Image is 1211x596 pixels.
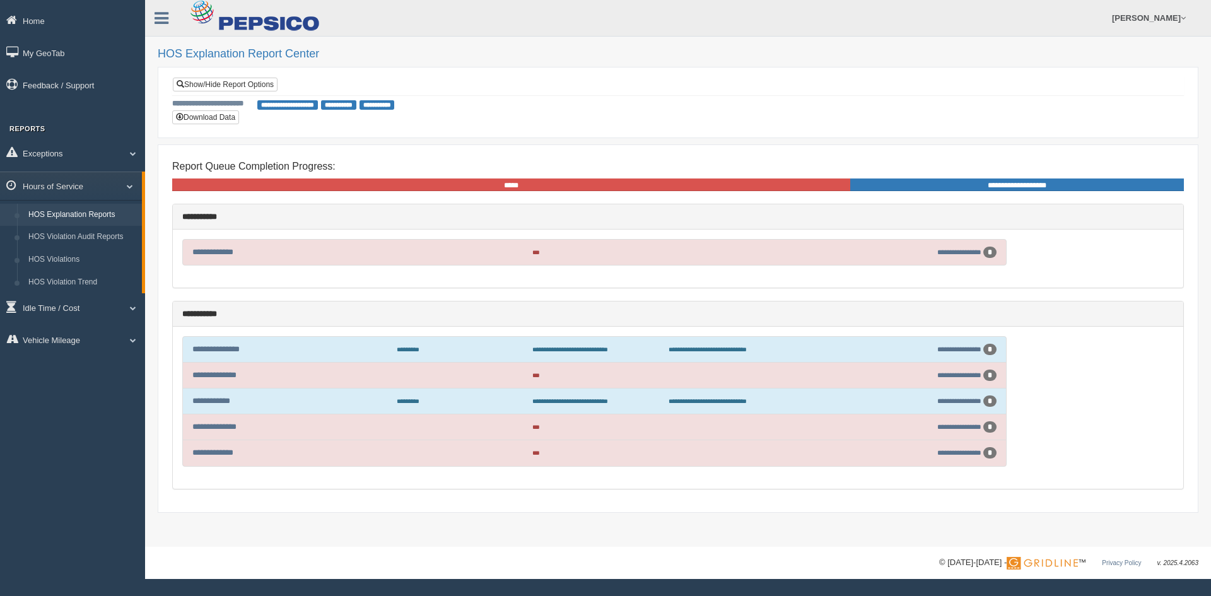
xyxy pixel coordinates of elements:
a: HOS Explanation Reports [23,204,142,226]
button: Download Data [172,110,239,124]
h4: Report Queue Completion Progress: [172,161,1184,172]
a: HOS Violation Trend [23,271,142,294]
span: v. 2025.4.2063 [1157,559,1198,566]
a: Show/Hide Report Options [173,78,278,91]
a: Privacy Policy [1102,559,1141,566]
h2: HOS Explanation Report Center [158,48,1198,61]
a: HOS Violations [23,248,142,271]
a: HOS Violation Audit Reports [23,226,142,248]
img: Gridline [1007,557,1078,570]
div: © [DATE]-[DATE] - ™ [939,556,1198,570]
